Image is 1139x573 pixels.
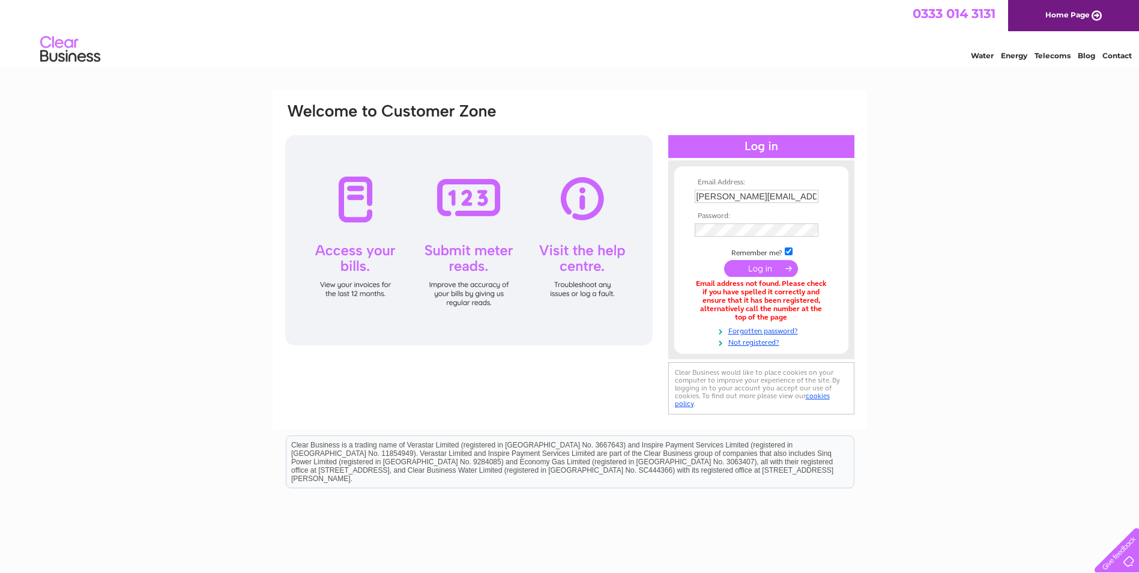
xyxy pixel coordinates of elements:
div: Clear Business would like to place cookies on your computer to improve your experience of the sit... [668,362,854,414]
img: logo.png [40,31,101,68]
a: Water [971,51,994,60]
a: Blog [1078,51,1095,60]
a: Contact [1102,51,1132,60]
a: Forgotten password? [695,324,831,336]
th: Password: [692,212,831,220]
td: Remember me? [692,246,831,258]
a: Not registered? [695,336,831,347]
a: 0333 014 3131 [913,6,995,21]
div: Email address not found. Please check if you have spelled it correctly and ensure that it has bee... [695,280,828,321]
a: Telecoms [1035,51,1071,60]
input: Submit [724,260,798,277]
th: Email Address: [692,178,831,187]
div: Clear Business is a trading name of Verastar Limited (registered in [GEOGRAPHIC_DATA] No. 3667643... [286,7,854,58]
a: cookies policy [675,392,830,408]
a: Energy [1001,51,1027,60]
